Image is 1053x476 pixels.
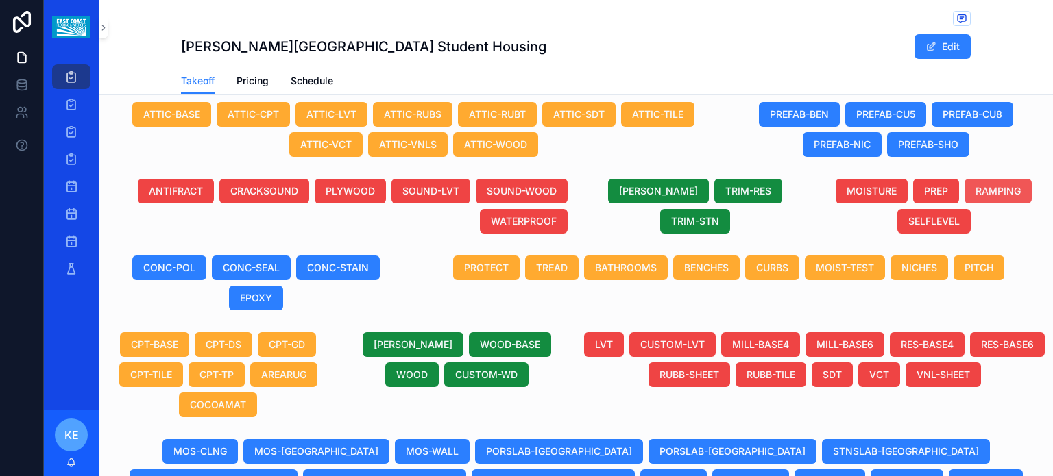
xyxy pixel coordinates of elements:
[395,439,470,464] button: MOS-WALL
[932,102,1013,127] button: PREFAB-CU8
[725,184,771,198] span: TRIM-RES
[261,368,306,381] span: AREARUG
[906,362,981,387] button: VNL-SHEET
[391,179,470,203] button: SOUND-LVT
[917,368,970,381] span: VNL-SHEET
[621,102,694,127] button: ATTIC-TILE
[536,261,568,275] span: TREAD
[212,255,291,280] button: CONC-SEAL
[476,179,568,203] button: SOUND-WOOD
[475,439,643,464] button: PORSLAB-[GEOGRAPHIC_DATA]
[770,108,829,121] span: PREFAB-BEN
[374,338,452,351] span: [PERSON_NAME]
[673,255,740,280] button: BENCHES
[119,362,183,387] button: CPT-TILE
[823,368,842,381] span: SDT
[486,444,632,458] span: PORSLAB-[GEOGRAPHIC_DATA]
[913,179,959,203] button: PREP
[619,184,698,198] span: [PERSON_NAME]
[402,184,459,198] span: SOUND-LVT
[173,444,227,458] span: MOS-CLNG
[120,332,189,357] button: CPT-BASE
[291,74,333,88] span: Schedule
[217,102,290,127] button: ATTIC-CPT
[732,338,789,351] span: MILL-BASE4
[250,362,317,387] button: AREARUG
[295,102,367,127] button: ATTIC-LVT
[464,138,527,151] span: ATTIC-WOOD
[659,368,719,381] span: RUBB-SHEET
[822,439,990,464] button: STNSLAB-[GEOGRAPHIC_DATA]
[52,16,90,38] img: App logo
[869,368,889,381] span: VCT
[179,392,257,417] button: COCOAMAT
[469,332,551,357] button: WOOD-BASE
[736,362,806,387] button: RUBB-TILE
[384,108,441,121] span: ATTIC-RUBS
[181,74,215,88] span: Takeoff
[469,108,526,121] span: ATTIC-RUBT
[453,132,538,157] button: ATTIC-WOOD
[243,439,389,464] button: MOS-[GEOGRAPHIC_DATA]
[480,209,568,234] button: WATERPROOF
[444,362,529,387] button: CUSTOM-WD
[747,368,795,381] span: RUBB-TILE
[847,184,897,198] span: MOISTURE
[373,102,452,127] button: ATTIC-RUBS
[659,444,806,458] span: PORSLAB-[GEOGRAPHIC_DATA]
[542,102,616,127] button: ATTIC-SDT
[315,179,386,203] button: PLYWOOD
[803,132,882,157] button: PREFAB-NIC
[130,368,172,381] span: CPT-TILE
[845,102,926,127] button: PREFAB-CU5
[897,209,971,234] button: SELFLEVEL
[965,179,1032,203] button: RAMPING
[237,74,269,88] span: Pricing
[162,439,238,464] button: MOS-CLNG
[289,132,363,157] button: ATTIC-VCT
[181,68,215,95] a: Takeoff
[480,338,540,351] span: WOOD-BASE
[219,179,309,203] button: CRACKSOUND
[406,444,459,458] span: MOS-WALL
[805,255,885,280] button: MOIST-TEST
[396,368,428,381] span: WOOD
[608,179,709,203] button: [PERSON_NAME]
[812,362,853,387] button: SDT
[954,255,1004,280] button: PITCH
[584,332,624,357] button: LVT
[553,108,605,121] span: ATTIC-SDT
[223,261,280,275] span: CONC-SEAL
[291,68,333,96] a: Schedule
[660,209,730,234] button: TRIM-STN
[816,338,873,351] span: MILL-BASE6
[924,184,948,198] span: PREP
[684,261,729,275] span: BENCHES
[671,214,719,228] span: TRIM-STN
[915,34,971,59] button: Edit
[649,439,816,464] button: PORSLAB-[GEOGRAPHIC_DATA]
[190,398,246,412] span: COCOAMAT
[379,138,437,151] span: ATTIC-VNLS
[632,108,683,121] span: ATTIC-TILE
[64,427,79,443] span: KE
[487,184,557,198] span: SOUND-WOOD
[229,286,283,310] button: EPOXY
[363,332,463,357] button: [PERSON_NAME]
[195,332,252,357] button: CPT-DS
[965,261,993,275] span: PITCH
[258,332,316,357] button: CPT-GD
[833,444,979,458] span: STNSLAB-[GEOGRAPHIC_DATA]
[816,261,874,275] span: MOIST-TEST
[138,179,214,203] button: ANTIFRACT
[206,338,241,351] span: CPT-DS
[858,362,900,387] button: VCT
[455,368,518,381] span: CUSTOM-WD
[307,261,369,275] span: CONC-STAIN
[714,179,782,203] button: TRIM-RES
[254,444,378,458] span: MOS-[GEOGRAPHIC_DATA]
[326,184,375,198] span: PLYWOOD
[640,338,705,351] span: CUSTOM-LVT
[143,108,200,121] span: ATTIC-BASE
[887,132,969,157] button: PREFAB-SHO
